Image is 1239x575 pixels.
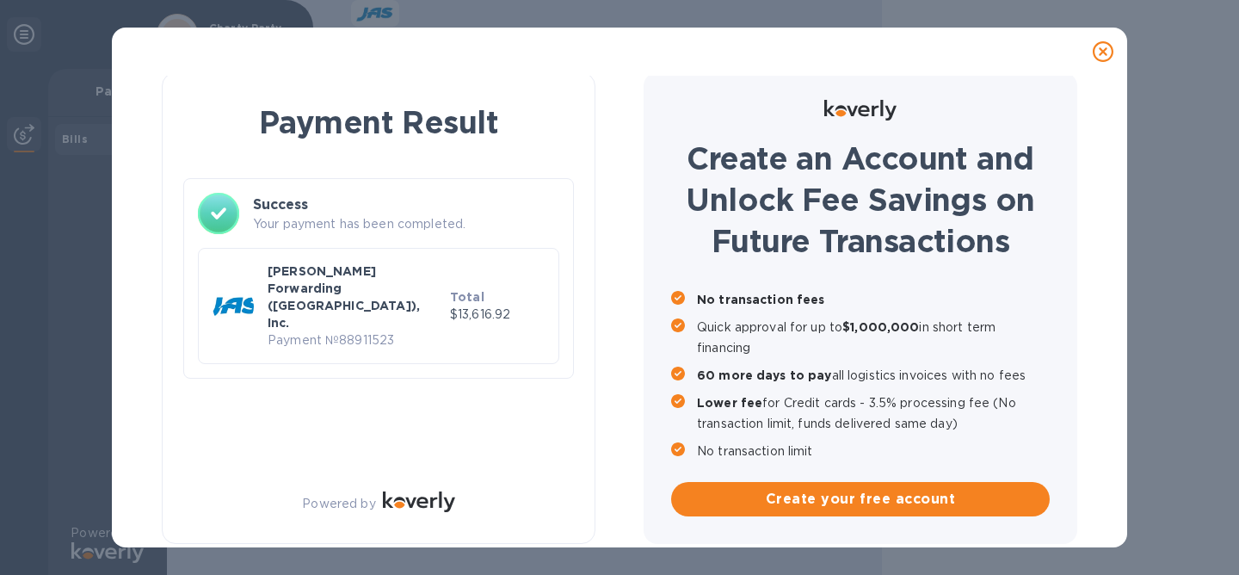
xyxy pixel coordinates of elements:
img: Logo [824,100,897,121]
img: Logo [383,492,455,512]
h1: Create an Account and Unlock Fee Savings on Future Transactions [671,138,1050,262]
p: Payment № 88911523 [268,331,443,349]
button: Create your free account [671,482,1050,516]
p: $13,616.92 [450,306,545,324]
b: 60 more days to pay [697,368,832,382]
p: Your payment has been completed. [253,215,559,233]
p: all logistics invoices with no fees [697,365,1050,386]
p: No transaction limit [697,441,1050,461]
b: Total [450,290,484,304]
p: Powered by [302,495,375,513]
p: Quick approval for up to in short term financing [697,317,1050,358]
h1: Payment Result [190,101,567,144]
b: Lower fee [697,396,762,410]
h3: Success [253,195,559,215]
p: for Credit cards - 3.5% processing fee (No transaction limit, funds delivered same day) [697,393,1050,434]
b: $1,000,000 [842,320,919,334]
span: Create your free account [685,489,1036,510]
p: [PERSON_NAME] Forwarding ([GEOGRAPHIC_DATA]), Inc. [268,263,443,331]
b: No transaction fees [697,293,825,306]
